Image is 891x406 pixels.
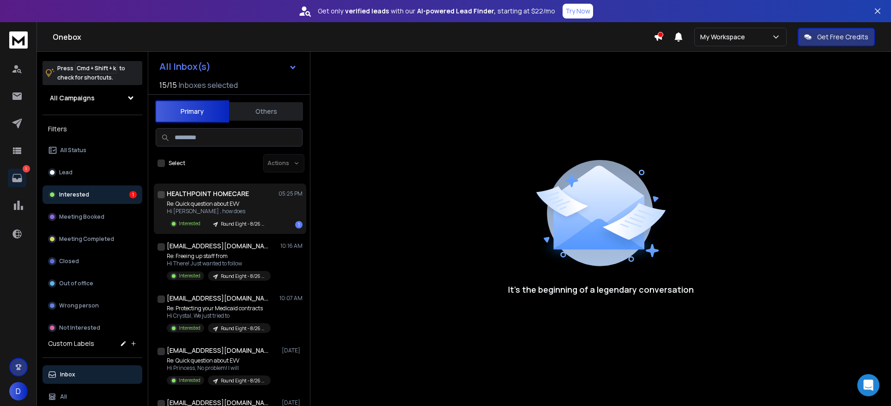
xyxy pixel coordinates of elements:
h1: [EMAIL_ADDRESS][DOMAIN_NAME] [167,241,268,251]
p: Press to check for shortcuts. [57,64,125,82]
span: Cmd + Shift + k [75,63,117,74]
button: Others [229,101,303,122]
p: 1 [23,165,30,172]
button: Inbox [42,365,142,384]
button: Meeting Completed [42,230,142,248]
p: Hi Crystal, We just tried to [167,312,271,320]
button: Get Free Credits [798,28,875,46]
p: Interested [179,220,200,227]
button: Out of office [42,274,142,293]
p: Out of office [59,280,93,287]
button: All Inbox(s) [152,57,304,76]
span: 15 / 15 [159,80,177,91]
h1: All Inbox(s) [159,62,211,71]
h3: Filters [42,123,142,135]
p: Hi [PERSON_NAME] , how does [167,208,271,215]
p: Meeting Booked [59,213,104,221]
button: All Status [42,141,142,160]
button: Meeting Booked [42,208,142,226]
p: Round Eight - 8/26 (Medicaid Compliance) [221,325,265,332]
p: Re: Protecting your Medicaid contracts [167,305,271,312]
button: Not Interested [42,319,142,337]
p: Not Interested [59,324,100,332]
p: Hi Princess, No problem! I will [167,364,271,372]
p: [DATE] [282,347,303,354]
button: All Campaigns [42,89,142,107]
button: Wrong person [42,296,142,315]
h3: Inboxes selected [179,80,238,91]
p: It’s the beginning of a legendary conversation [508,283,694,296]
strong: verified leads [345,6,389,16]
button: D [9,382,28,400]
button: Primary [155,100,229,123]
p: Wrong person [59,302,99,309]
p: Interested [179,272,200,279]
p: Get only with our starting at $22/mo [318,6,555,16]
p: Interested [59,191,89,198]
h1: HEALTHPOINT HOMECARE [167,189,249,198]
a: 1 [8,169,26,187]
button: Closed [42,252,142,271]
p: 10:16 AM [280,242,303,250]
h1: [EMAIL_ADDRESS][DOMAIN_NAME] [167,294,268,303]
p: All Status [60,147,86,154]
p: Closed [59,258,79,265]
p: Re: Quick question about EVV [167,200,271,208]
h1: [EMAIL_ADDRESS][DOMAIN_NAME] [167,346,268,355]
p: Round Eight - 8/26 (Medicaid Compliance) [221,377,265,384]
p: Meeting Completed [59,235,114,243]
p: Inbox [60,371,75,378]
p: Round Eight - 8/26 (Medicaid Compliance) [221,221,265,228]
button: Lead [42,163,142,182]
p: 05:25 PM [279,190,303,197]
p: Interested [179,325,200,332]
div: 1 [295,221,303,228]
label: Select [169,160,185,167]
strong: AI-powered Lead Finder, [417,6,496,16]
p: Re: Freeing up staff from [167,252,271,260]
p: Try Now [565,6,590,16]
button: Try Now [563,4,593,18]
button: Interested1 [42,185,142,204]
p: Get Free Credits [817,32,868,42]
div: 1 [129,191,137,198]
p: Round Eight - 8/26 (Medicaid Compliance) [221,273,265,280]
p: Re: Quick question about EVV [167,357,271,364]
button: All [42,388,142,406]
div: Open Intercom Messenger [857,374,879,396]
p: Interested [179,377,200,384]
p: My Workspace [700,32,749,42]
img: logo [9,31,28,49]
h3: Custom Labels [48,339,94,348]
p: Hi There! Just wanted to follow [167,260,271,267]
p: Lead [59,169,73,176]
h1: Onebox [53,31,654,43]
p: All [60,393,67,400]
p: 10:07 AM [279,295,303,302]
h1: All Campaigns [50,93,95,103]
